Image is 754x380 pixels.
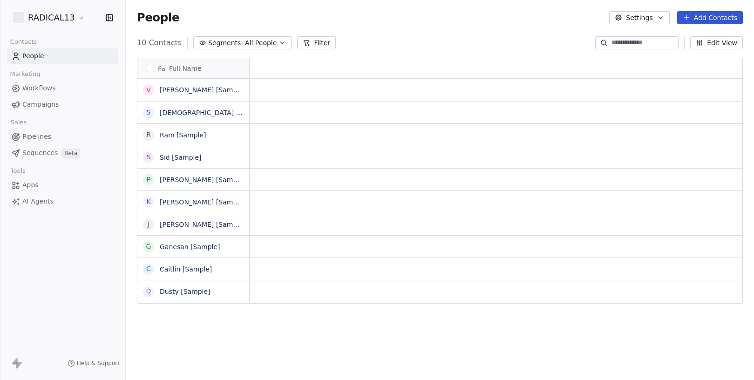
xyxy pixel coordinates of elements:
span: Segments: [208,38,243,48]
div: S [147,108,151,117]
span: Sales [7,115,31,129]
a: [PERSON_NAME] [Sample] [160,198,245,206]
span: Marketing [6,67,44,81]
span: Help & Support [77,360,120,367]
a: [DEMOGRAPHIC_DATA] [Sample] [160,109,265,116]
span: RADICAL13 [28,12,75,24]
div: V [146,85,151,95]
button: Add Contacts [677,11,743,24]
span: People [137,11,179,25]
a: People [7,48,118,64]
a: SequencesBeta [7,145,118,161]
div: grid [137,79,250,370]
span: Beta [61,149,80,158]
a: Apps [7,177,118,193]
a: Help & Support [68,360,120,367]
span: Contacts [6,35,41,49]
div: K [146,197,150,207]
span: Campaigns [22,100,59,109]
div: G [146,242,151,251]
button: Settings [609,11,669,24]
a: Ram [Sample] [160,131,206,139]
span: Apps [22,180,39,190]
button: RADICAL13 [11,10,87,26]
a: [PERSON_NAME] [Sample] [160,86,245,94]
div: D [146,286,151,296]
span: 10 Contacts [137,37,182,48]
span: People [22,51,44,61]
a: Dusty [Sample] [160,288,211,295]
a: Caitlin [Sample] [160,265,212,273]
span: Pipelines [22,132,51,142]
button: Edit View [690,36,743,49]
div: Full Name [137,58,249,78]
div: J [148,219,149,229]
span: Tools [7,164,29,178]
a: [PERSON_NAME] [Sample] [160,176,245,183]
span: Full Name [169,64,202,73]
span: Workflows [22,83,56,93]
div: R [146,130,151,140]
a: Pipelines [7,129,118,144]
div: S [147,152,151,162]
a: Sid [Sample] [160,154,202,161]
a: Campaigns [7,97,118,112]
span: AI Agents [22,197,54,206]
span: Sequences [22,148,58,158]
a: Ganesan [Sample] [160,243,220,251]
a: Workflows [7,81,118,96]
a: AI Agents [7,194,118,209]
div: C [146,264,151,274]
button: Filter [297,36,336,49]
a: [PERSON_NAME] [Sample] [160,221,245,228]
span: All People [245,38,277,48]
div: P [147,175,150,184]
